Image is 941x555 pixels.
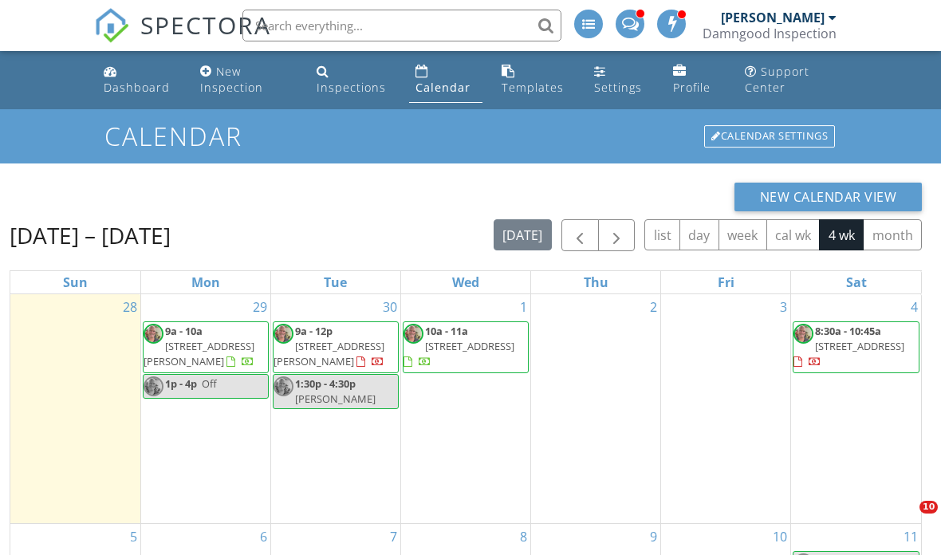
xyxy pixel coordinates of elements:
a: 8:30a - 10:45a [STREET_ADDRESS] [793,321,919,373]
a: 10a - 11a [STREET_ADDRESS] [404,324,514,368]
a: Go to October 5, 2025 [127,524,140,549]
a: Sunday [60,271,91,293]
img: 9acedd8faef746c98d511973f1159f0a.jpeg [274,324,293,344]
button: Next [598,219,636,252]
a: Go to October 10, 2025 [770,524,790,549]
span: 9a - 10a [165,324,203,338]
a: 9a - 10a [STREET_ADDRESS][PERSON_NAME] [143,321,269,373]
a: Go to September 28, 2025 [120,294,140,320]
span: SPECTORA [140,8,271,41]
span: 1:30p - 4:30p [295,376,356,391]
a: Go to October 1, 2025 [517,294,530,320]
h1: Calendar [104,122,837,150]
a: Go to October 6, 2025 [257,524,270,549]
a: Support Center [738,57,844,103]
div: [PERSON_NAME] [721,10,825,26]
span: [STREET_ADDRESS][PERSON_NAME] [144,339,254,368]
div: Calendar Settings [704,125,835,148]
a: Templates [495,57,575,103]
button: list [644,219,680,250]
iframe: Intercom live chat [887,501,925,539]
div: Profile [673,80,711,95]
button: Previous [561,219,599,252]
a: 9a - 12p [STREET_ADDRESS][PERSON_NAME] [273,321,399,373]
a: Go to September 29, 2025 [250,294,270,320]
a: Inspections [310,57,396,103]
a: Go to October 9, 2025 [647,524,660,549]
a: Go to October 3, 2025 [777,294,790,320]
span: [PERSON_NAME] [295,392,376,406]
span: [STREET_ADDRESS][PERSON_NAME] [274,339,384,368]
img: 9acedd8faef746c98d511973f1159f0a.jpeg [144,376,163,396]
img: 9acedd8faef746c98d511973f1159f0a.jpeg [144,324,163,344]
span: [STREET_ADDRESS] [425,339,514,353]
button: 4 wk [819,219,864,250]
h2: [DATE] – [DATE] [10,219,171,251]
button: New Calendar View [734,183,923,211]
a: Go to October 4, 2025 [908,294,921,320]
button: day [679,219,719,250]
a: Calendar [409,57,482,103]
input: Search everything... [242,10,561,41]
button: month [863,219,922,250]
span: [STREET_ADDRESS] [815,339,904,353]
div: Dashboard [104,80,170,95]
a: Go to October 7, 2025 [387,524,400,549]
span: 8:30a - 10:45a [815,324,881,338]
a: Go to October 8, 2025 [517,524,530,549]
div: New Inspection [200,64,263,95]
a: New Inspection [194,57,298,103]
img: The Best Home Inspection Software - Spectora [94,8,129,43]
a: Saturday [843,271,870,293]
a: 10a - 11a [STREET_ADDRESS] [403,321,529,373]
span: 10 [919,501,938,514]
a: Tuesday [321,271,350,293]
a: Monday [188,271,223,293]
td: Go to September 29, 2025 [140,294,270,524]
td: Go to October 2, 2025 [531,294,661,524]
a: SPECTORA [94,22,271,55]
a: Settings [588,57,654,103]
div: Inspections [317,80,386,95]
div: Settings [594,80,642,95]
div: Calendar [415,80,470,95]
a: Calendar Settings [703,124,837,149]
a: Company Profile [667,57,726,103]
div: Templates [502,80,564,95]
a: 9a - 10a [STREET_ADDRESS][PERSON_NAME] [144,324,254,368]
button: [DATE] [494,219,552,250]
a: 9a - 12p [STREET_ADDRESS][PERSON_NAME] [274,324,384,368]
td: Go to September 30, 2025 [270,294,400,524]
a: 8:30a - 10:45a [STREET_ADDRESS] [793,324,904,368]
a: Go to October 2, 2025 [647,294,660,320]
img: 9acedd8faef746c98d511973f1159f0a.jpeg [793,324,813,344]
span: 1p - 4p [165,376,197,391]
img: 9acedd8faef746c98d511973f1159f0a.jpeg [404,324,423,344]
a: Dashboard [97,57,181,103]
button: week [719,219,767,250]
a: Thursday [581,271,612,293]
span: 9a - 12p [295,324,333,338]
a: Friday [715,271,738,293]
a: Wednesday [449,271,482,293]
img: 9acedd8faef746c98d511973f1159f0a.jpeg [274,376,293,396]
td: Go to September 28, 2025 [10,294,140,524]
td: Go to October 4, 2025 [791,294,921,524]
td: Go to October 3, 2025 [661,294,791,524]
a: Go to September 30, 2025 [380,294,400,320]
div: Damngood Inspection [703,26,837,41]
span: Off [202,376,217,391]
button: cal wk [766,219,821,250]
span: 10a - 11a [425,324,468,338]
td: Go to October 1, 2025 [400,294,530,524]
div: Support Center [745,64,809,95]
